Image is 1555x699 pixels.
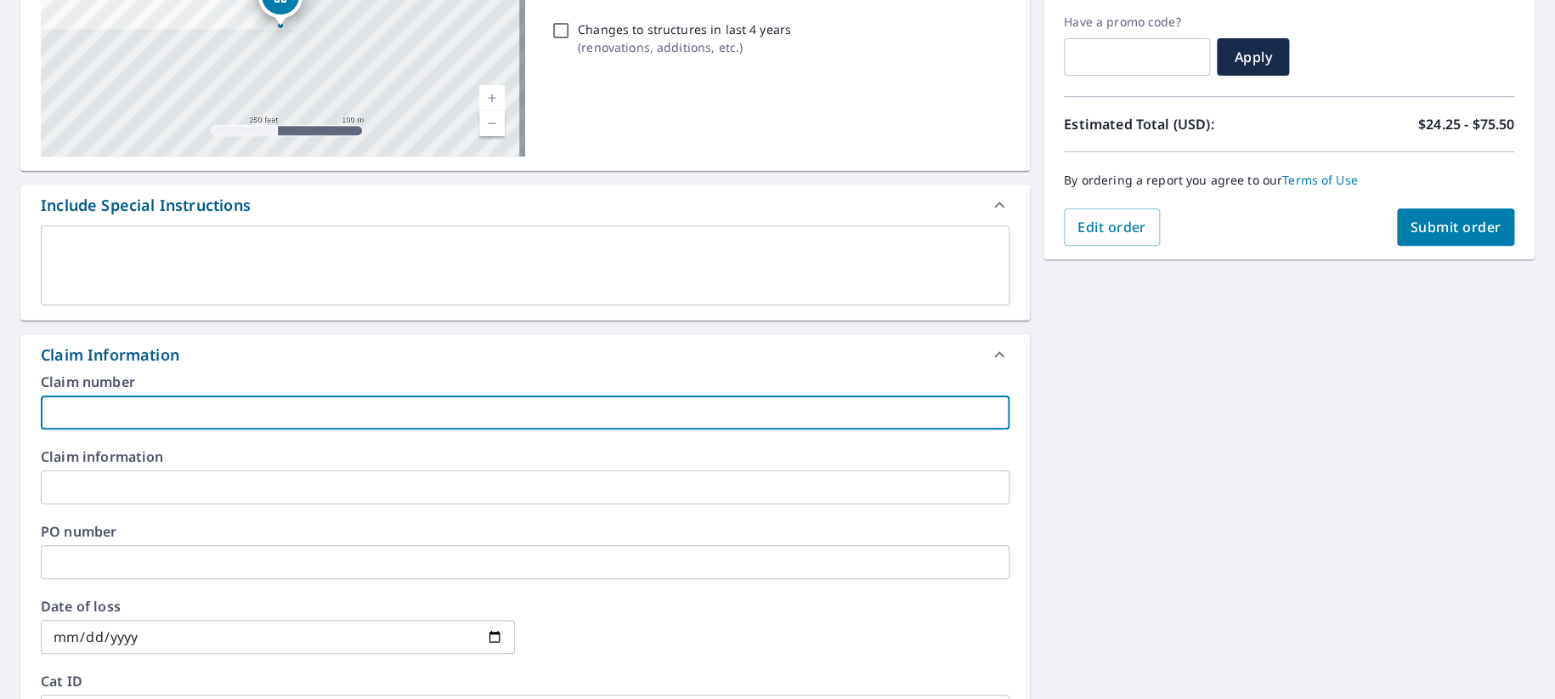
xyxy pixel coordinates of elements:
span: Edit order [1077,218,1146,236]
label: Date of loss [41,600,515,613]
div: Include Special Instructions [20,185,1030,225]
div: Claim Information [20,334,1030,375]
div: Claim Information [41,344,179,367]
label: Claim information [41,450,1009,463]
a: Current Level 17, Zoom Out [479,111,505,136]
label: Claim number [41,375,1009,389]
label: Cat ID [41,674,1009,688]
p: By ordering a report you agree to our [1064,173,1514,188]
label: PO number [41,525,1009,538]
span: Apply [1230,48,1275,66]
button: Apply [1217,38,1289,76]
p: Estimated Total (USD): [1064,114,1289,134]
div: Include Special Instructions [41,194,251,217]
button: Edit order [1064,208,1160,246]
p: Changes to structures in last 4 years [578,20,791,38]
button: Submit order [1397,208,1515,246]
a: Terms of Use [1282,172,1358,188]
label: Have a promo code? [1064,14,1210,30]
a: Current Level 17, Zoom In [479,85,505,111]
p: ( renovations, additions, etc. ) [578,38,791,56]
p: $24.25 - $75.50 [1418,114,1514,134]
span: Submit order [1411,218,1501,236]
